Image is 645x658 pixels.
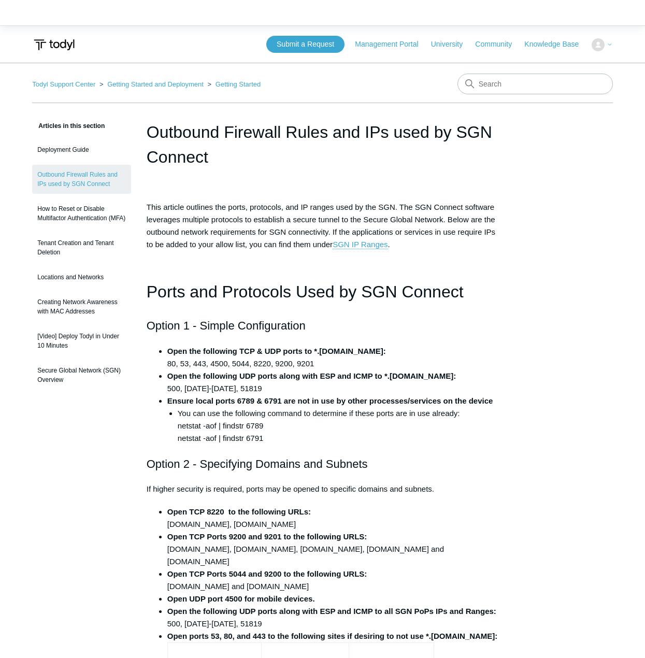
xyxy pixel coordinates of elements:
li: [DOMAIN_NAME] and [DOMAIN_NAME] [167,568,499,593]
a: Submit a Request [266,36,345,53]
a: Knowledge Base [524,39,589,50]
h2: Option 1 - Simple Configuration [147,317,499,335]
li: Getting Started and Deployment [97,80,206,88]
li: You can use the following command to determine if these ports are in use already: netstat -aof | ... [178,407,499,445]
a: Deployment Guide [32,140,131,160]
li: Getting Started [206,80,261,88]
strong: Ensure local ports 6789 & 6791 are not in use by other processes/services on the device [167,396,493,405]
p: If higher security is required, ports may be opened to specific domains and subnets. [147,483,499,495]
strong: Open the following TCP & UDP ports to *.[DOMAIN_NAME]: [167,347,386,355]
a: Todyl Support Center [32,80,95,88]
input: Search [457,74,613,94]
h1: Outbound Firewall Rules and IPs used by SGN Connect [147,120,499,169]
img: Todyl Support Center Help Center home page [32,35,76,54]
li: 500, [DATE]-[DATE], 51819 [167,370,499,395]
a: [Video] Deploy Todyl in Under 10 Minutes [32,326,131,355]
strong: Open ports 53, 80, and 443 to the following sites if desiring to not use *.[DOMAIN_NAME]: [167,632,498,640]
span: Articles in this section [32,122,105,130]
strong: Open TCP Ports 5044 and 9200 to the following URLS: [167,569,367,578]
strong: Open TCP 8220 to the following URLs: [167,507,311,516]
a: Management Portal [355,39,428,50]
li: Todyl Support Center [32,80,97,88]
a: Creating Network Awareness with MAC Addresses [32,292,131,321]
span: This article outlines the ports, protocols, and IP ranges used by the SGN. The SGN Connect softwa... [147,203,495,249]
strong: Open TCP Ports 9200 and 9201 to the following URLS: [167,532,367,541]
h1: Ports and Protocols Used by SGN Connect [147,279,499,305]
a: University [431,39,473,50]
a: Locations and Networks [32,267,131,287]
li: [DOMAIN_NAME], [DOMAIN_NAME], [DOMAIN_NAME], [DOMAIN_NAME] and [DOMAIN_NAME] [167,531,499,568]
a: Community [475,39,522,50]
li: [DOMAIN_NAME], [DOMAIN_NAME] [167,506,499,531]
strong: Open the following UDP ports along with ESP and ICMP to *.[DOMAIN_NAME]: [167,371,456,380]
strong: Open the following UDP ports along with ESP and ICMP to all SGN PoPs IPs and Ranges: [167,607,496,616]
li: 500, [DATE]-[DATE], 51819 [167,605,499,630]
a: How to Reset or Disable Multifactor Authentication (MFA) [32,199,131,228]
a: SGN IP Ranges [333,240,388,249]
strong: Open UDP port 4500 for mobile devices. [167,594,315,603]
a: Getting Started [216,80,261,88]
a: Outbound Firewall Rules and IPs used by SGN Connect [32,165,131,194]
li: 80, 53, 443, 4500, 5044, 8220, 9200, 9201 [167,345,499,370]
a: Secure Global Network (SGN) Overview [32,361,131,390]
h2: Option 2 - Specifying Domains and Subnets [147,455,499,473]
a: Getting Started and Deployment [107,80,204,88]
a: Tenant Creation and Tenant Deletion [32,233,131,262]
